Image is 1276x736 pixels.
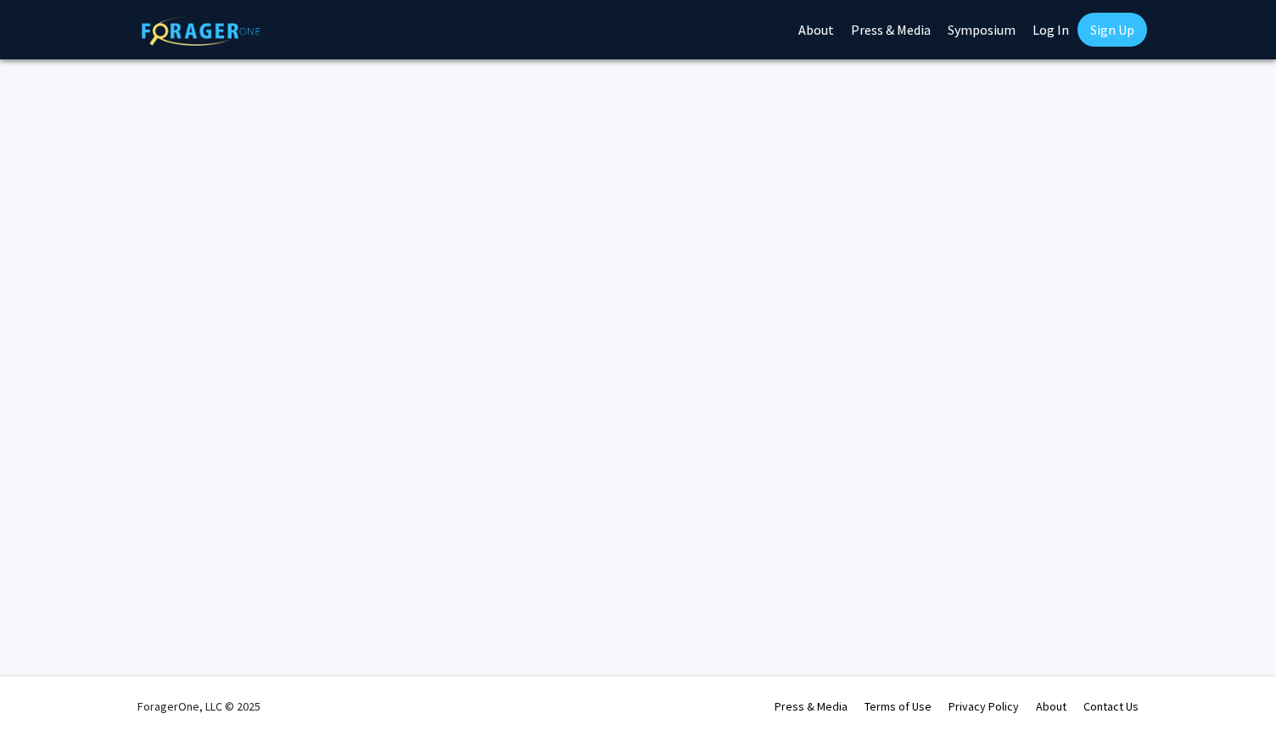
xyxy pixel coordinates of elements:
div: ForagerOne, LLC © 2025 [137,677,260,736]
a: Sign Up [1077,13,1147,47]
a: Terms of Use [865,699,932,714]
a: About [1036,699,1066,714]
img: ForagerOne Logo [142,16,260,46]
a: Press & Media [775,699,848,714]
a: Privacy Policy [949,699,1019,714]
a: Contact Us [1083,699,1139,714]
